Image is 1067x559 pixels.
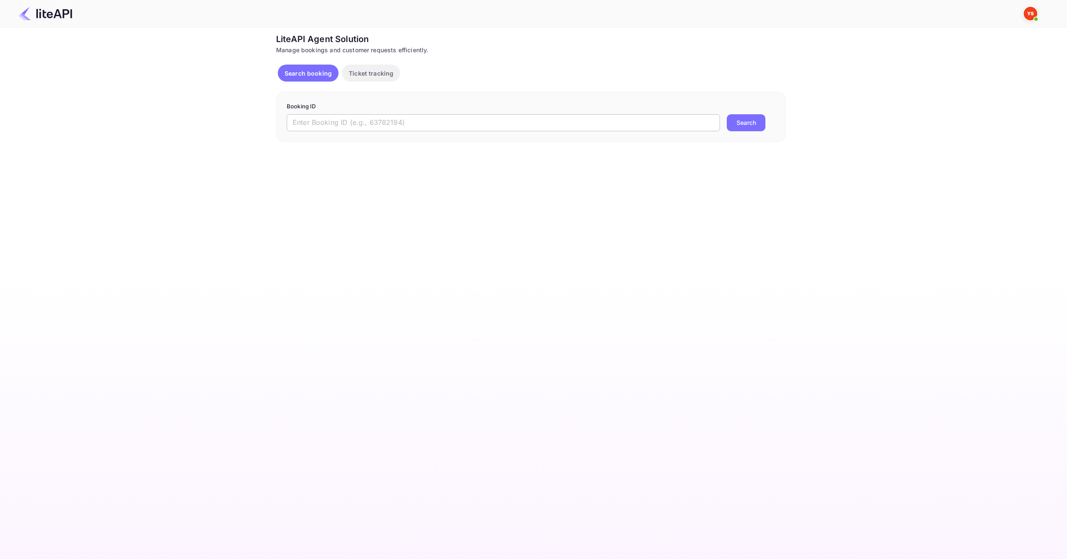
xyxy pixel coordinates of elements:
[285,69,332,78] p: Search booking
[19,7,72,20] img: LiteAPI Logo
[276,45,786,54] div: Manage bookings and customer requests efficiently.
[287,102,775,111] p: Booking ID
[349,69,393,78] p: Ticket tracking
[287,114,720,131] input: Enter Booking ID (e.g., 63782194)
[1024,7,1037,20] img: Yandex Support
[276,33,786,45] div: LiteAPI Agent Solution
[727,114,765,131] button: Search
